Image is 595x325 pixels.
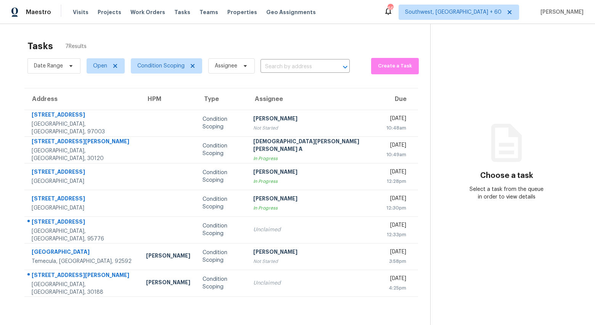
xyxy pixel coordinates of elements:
[386,168,406,178] div: [DATE]
[32,195,134,204] div: [STREET_ADDRESS]
[34,62,63,70] span: Date Range
[405,8,502,16] span: Southwest, [GEOGRAPHIC_DATA] + 60
[253,248,374,258] div: [PERSON_NAME]
[253,168,374,178] div: [PERSON_NAME]
[196,88,248,110] th: Type
[386,178,406,185] div: 12:28pm
[386,151,406,158] div: 10:49am
[253,258,374,265] div: Not Started
[203,222,241,237] div: Condition Scoping
[386,248,406,258] div: [DATE]
[32,218,134,227] div: [STREET_ADDRESS]
[386,231,406,239] div: 12:33pm
[253,178,374,185] div: In Progress
[253,155,374,162] div: In Progress
[386,275,406,284] div: [DATE]
[26,8,51,16] span: Maestro
[386,141,406,151] div: [DATE]
[247,88,380,110] th: Assignee
[98,8,121,16] span: Projects
[203,115,241,131] div: Condition Scoping
[32,281,134,296] div: [GEOGRAPHIC_DATA], [GEOGRAPHIC_DATA], 30188
[146,252,190,261] div: [PERSON_NAME]
[24,88,140,110] th: Address
[203,249,241,264] div: Condition Scoping
[386,221,406,231] div: [DATE]
[32,168,134,178] div: [STREET_ADDRESS]
[203,142,241,157] div: Condition Scoping
[203,275,241,291] div: Condition Scoping
[199,8,218,16] span: Teams
[253,124,374,132] div: Not Started
[32,271,134,281] div: [STREET_ADDRESS][PERSON_NAME]
[253,115,374,124] div: [PERSON_NAME]
[32,258,134,265] div: Temecula, [GEOGRAPHIC_DATA], 92592
[65,43,87,50] span: 7 Results
[203,195,241,211] div: Condition Scoping
[386,124,406,132] div: 10:48am
[227,8,257,16] span: Properties
[386,115,406,124] div: [DATE]
[253,279,374,287] div: Unclaimed
[253,195,374,204] div: [PERSON_NAME]
[261,61,328,73] input: Search by address
[480,172,533,179] h3: Choose a task
[203,169,241,184] div: Condition Scoping
[32,147,134,162] div: [GEOGRAPHIC_DATA], [GEOGRAPHIC_DATA], 30120
[469,186,545,201] div: Select a task from the queue in order to view details
[32,227,134,243] div: [GEOGRAPHIC_DATA], [GEOGRAPHIC_DATA], 95776
[266,8,316,16] span: Geo Assignments
[140,88,196,110] th: HPM
[386,195,406,204] div: [DATE]
[386,284,406,292] div: 4:25pm
[537,8,584,16] span: [PERSON_NAME]
[215,62,237,70] span: Assignee
[32,111,134,120] div: [STREET_ADDRESS]
[386,258,406,265] div: 3:58pm
[253,204,374,212] div: In Progress
[27,42,53,50] h2: Tasks
[380,88,418,110] th: Due
[32,120,134,136] div: [GEOGRAPHIC_DATA], [GEOGRAPHIC_DATA], 97003
[375,62,415,70] span: Create a Task
[174,10,190,15] span: Tasks
[32,248,134,258] div: [GEOGRAPHIC_DATA]
[32,178,134,185] div: [GEOGRAPHIC_DATA]
[146,279,190,288] div: [PERSON_NAME]
[386,204,406,212] div: 12:30pm
[137,62,185,70] span: Condition Scoping
[73,8,88,16] span: Visits
[93,62,107,70] span: Open
[340,62,351,72] button: Open
[388,5,393,12] div: 668
[253,226,374,234] div: Unclaimed
[32,204,134,212] div: [GEOGRAPHIC_DATA]
[253,138,374,155] div: [DEMOGRAPHIC_DATA][PERSON_NAME] [PERSON_NAME] A
[32,138,134,147] div: [STREET_ADDRESS][PERSON_NAME]
[371,58,419,74] button: Create a Task
[130,8,165,16] span: Work Orders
